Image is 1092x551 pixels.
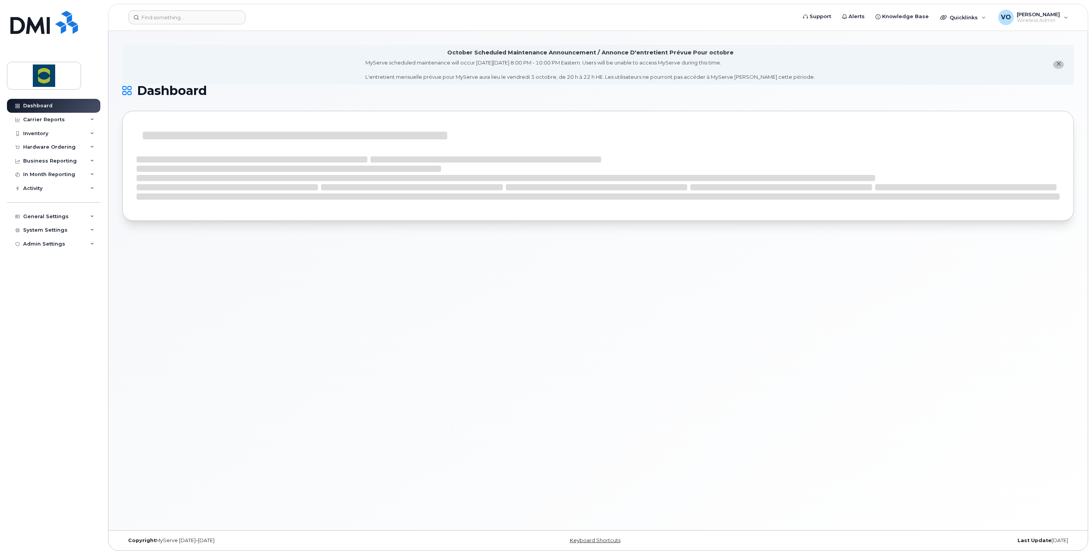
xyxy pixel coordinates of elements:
div: [DATE] [757,537,1074,544]
strong: Copyright [128,537,156,543]
div: MyServe [DATE]–[DATE] [122,537,440,544]
a: Keyboard Shortcuts [570,537,620,543]
span: Dashboard [137,85,207,97]
button: close notification [1053,61,1064,69]
div: October Scheduled Maintenance Announcement / Annonce D'entretient Prévue Pour octobre [447,49,734,57]
div: MyServe scheduled maintenance will occur [DATE][DATE] 8:00 PM - 10:00 PM Eastern. Users will be u... [365,59,815,81]
strong: Last Update [1018,537,1051,543]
